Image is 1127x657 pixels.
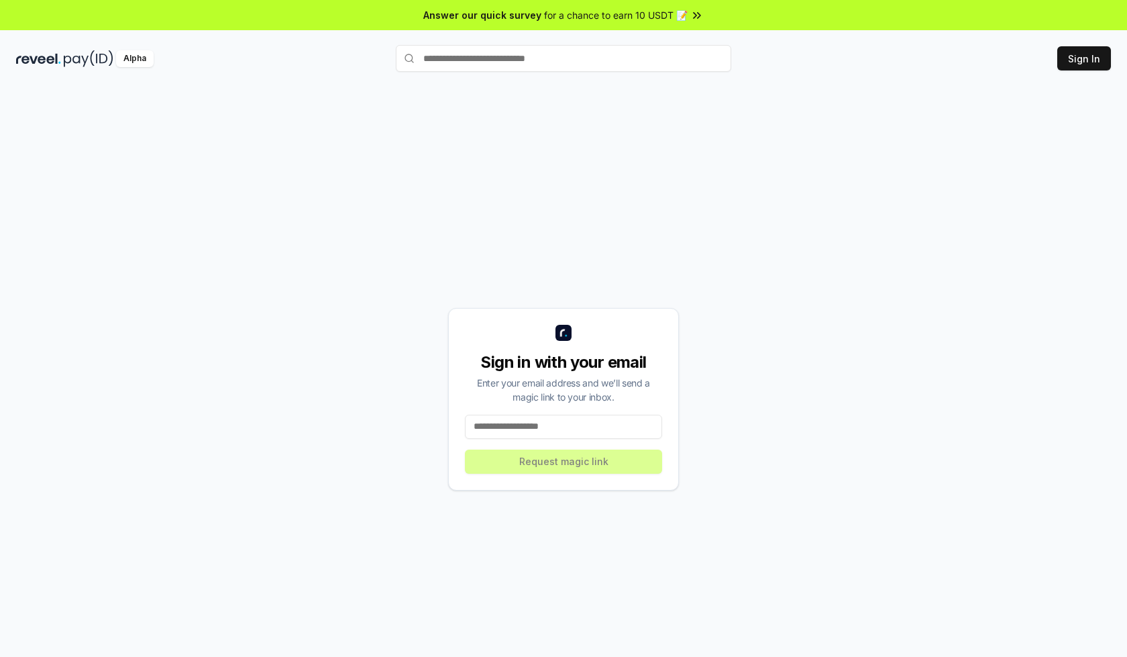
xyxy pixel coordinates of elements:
[544,8,688,22] span: for a chance to earn 10 USDT 📝
[555,325,572,341] img: logo_small
[465,376,662,404] div: Enter your email address and we’ll send a magic link to your inbox.
[64,50,113,67] img: pay_id
[465,352,662,373] div: Sign in with your email
[116,50,154,67] div: Alpha
[16,50,61,67] img: reveel_dark
[1057,46,1111,70] button: Sign In
[423,8,541,22] span: Answer our quick survey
